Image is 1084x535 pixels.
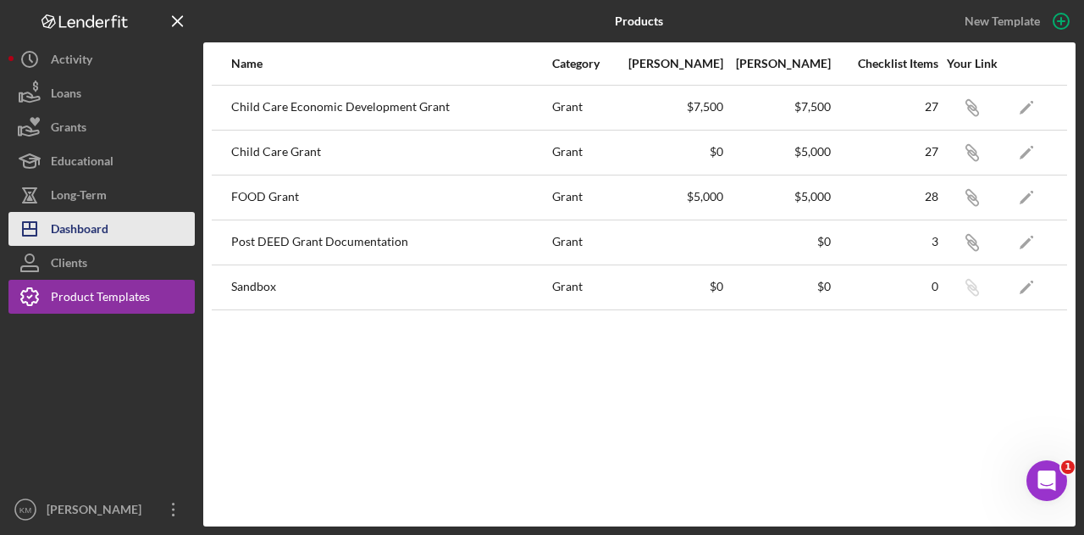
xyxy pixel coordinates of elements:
[8,493,195,527] button: KM[PERSON_NAME]
[19,505,31,515] text: KM
[940,57,1004,70] div: Your Link
[8,246,195,280] button: Clients
[832,57,938,70] div: Checklist Items
[1026,460,1067,501] iframe: Intercom live chat
[51,280,150,318] div: Product Templates
[8,76,195,110] button: Loans
[725,190,831,203] div: $5,000
[231,221,550,264] div: Post DEED Grant Documentation
[42,493,152,531] div: [PERSON_NAME]
[8,212,195,246] button: Dashboard
[954,8,1076,34] button: New Template
[8,42,195,76] button: Activity
[725,57,831,70] div: [PERSON_NAME]
[615,14,663,28] b: Products
[51,246,87,284] div: Clients
[617,57,723,70] div: [PERSON_NAME]
[832,145,938,159] div: 27
[8,280,195,314] button: Product Templates
[552,176,616,219] div: Grant
[617,145,723,159] div: $0
[1061,460,1075,474] span: 1
[51,76,81,114] div: Loans
[231,86,550,129] div: Child Care Economic Development Grant
[8,110,195,144] button: Grants
[725,145,831,159] div: $5,000
[552,221,616,264] div: Grant
[617,100,723,114] div: $7,500
[552,57,616,70] div: Category
[725,100,831,114] div: $7,500
[8,144,195,178] button: Educational
[51,42,92,81] div: Activity
[51,178,107,216] div: Long-Term
[231,176,550,219] div: FOOD Grant
[832,190,938,203] div: 28
[231,131,550,174] div: Child Care Grant
[51,144,113,182] div: Educational
[832,235,938,248] div: 3
[552,131,616,174] div: Grant
[552,266,616,309] div: Grant
[552,86,616,129] div: Grant
[725,235,831,248] div: $0
[51,110,86,148] div: Grants
[8,178,195,212] button: Long-Term
[617,280,723,293] div: $0
[231,266,550,309] div: Sandbox
[965,8,1040,34] div: New Template
[617,190,723,203] div: $5,000
[832,100,938,114] div: 27
[231,57,550,70] div: Name
[725,280,831,293] div: $0
[51,212,108,250] div: Dashboard
[832,280,938,293] div: 0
